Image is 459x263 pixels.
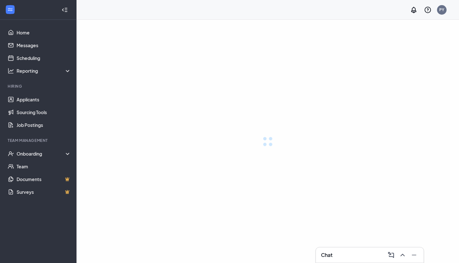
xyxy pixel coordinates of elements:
h3: Chat [321,252,332,259]
div: Team Management [8,138,70,143]
svg: Minimize [410,251,418,259]
a: Messages [17,39,71,52]
button: ComposeMessage [385,250,396,260]
svg: Notifications [410,6,418,14]
button: Minimize [408,250,419,260]
a: SurveysCrown [17,186,71,198]
div: Onboarding [17,150,71,157]
a: Team [17,160,71,173]
a: Job Postings [17,119,71,131]
a: DocumentsCrown [17,173,71,186]
div: Hiring [8,84,70,89]
a: Applicants [17,93,71,106]
svg: Collapse [62,7,68,13]
button: ChevronUp [397,250,407,260]
svg: ComposeMessage [387,251,395,259]
a: Scheduling [17,52,71,64]
a: Sourcing Tools [17,106,71,119]
div: PY [439,7,444,12]
div: Reporting [17,68,71,74]
svg: ChevronUp [399,251,406,259]
svg: UserCheck [8,150,14,157]
svg: QuestionInfo [424,6,432,14]
svg: Analysis [8,68,14,74]
svg: WorkstreamLogo [7,6,13,13]
a: Home [17,26,71,39]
